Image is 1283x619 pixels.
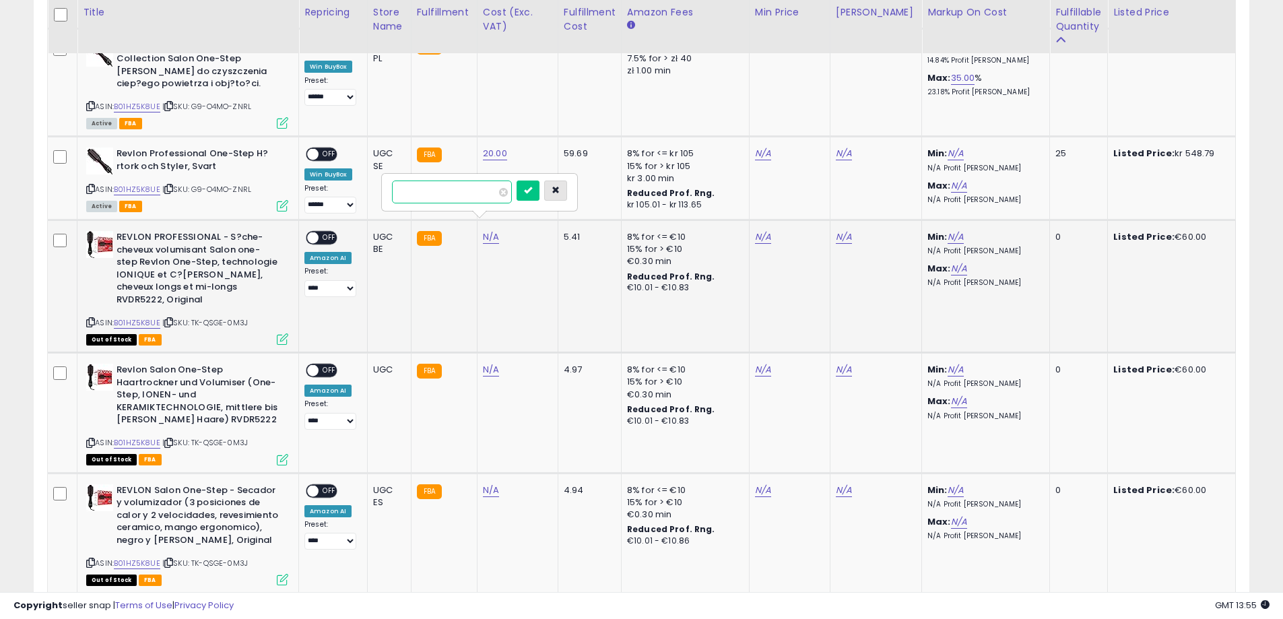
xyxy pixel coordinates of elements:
[304,252,352,264] div: Amazon AI
[927,247,1039,256] p: N/A Profit [PERSON_NAME]
[119,118,142,129] span: FBA
[13,599,234,612] div: seller snap | |
[627,255,739,267] div: €0.30 min
[755,5,824,20] div: Min Price
[117,40,280,93] b: Revlon Pro RVDR5222 Pro Collection Salon One-Step [PERSON_NAME] do czyszczenia ciep?ego powietrza...
[755,484,771,497] a: N/A
[483,230,499,244] a: N/A
[836,147,852,160] a: N/A
[139,575,162,586] span: FBA
[86,40,113,67] img: 41AmUSoupTL._SL40_.jpg
[564,5,616,34] div: Fulfillment Cost
[86,364,288,463] div: ASIN:
[564,148,611,160] div: 59.69
[117,148,280,176] b: Revlon Professional One-Step H?rtork och Styler, Svart
[162,184,251,195] span: | SKU: G9-O4MO-ZNRL
[927,195,1039,205] p: N/A Profit [PERSON_NAME]
[951,179,967,193] a: N/A
[627,65,739,77] div: zł 1.00 min
[927,147,948,160] b: Min:
[483,5,552,34] div: Cost (Exc. VAT)
[304,385,352,397] div: Amazon AI
[1113,363,1175,376] b: Listed Price:
[1113,231,1225,243] div: €60.00
[86,40,288,127] div: ASIN:
[117,484,280,550] b: REVLON Salon One-Step - Secador y volumizador (3 posiciones de calor y 2 velocidades, revesimient...
[627,148,739,160] div: 8% for <= kr 105
[927,88,1039,97] p: 23.18% Profit [PERSON_NAME]
[627,172,739,185] div: kr 3.00 min
[304,5,362,20] div: Repricing
[86,454,137,465] span: All listings that are currently out of stock and unavailable for purchase on Amazon
[1113,148,1225,160] div: kr 548.79
[1113,230,1175,243] b: Listed Price:
[304,61,352,73] div: Win BuyBox
[483,147,507,160] a: 20.00
[927,56,1039,65] p: 14.84% Profit [PERSON_NAME]
[627,5,744,20] div: Amazon Fees
[951,262,967,275] a: N/A
[304,184,357,214] div: Preset:
[627,53,739,65] div: 7.5% for > zł 40
[951,71,975,85] a: 35.00
[483,484,499,497] a: N/A
[627,282,739,294] div: €10.01 - €10.83
[162,101,251,112] span: | SKU: G9-O4MO-ZNRL
[86,575,137,586] span: All listings that are currently out of stock and unavailable for purchase on Amazon
[373,5,405,34] div: Store Name
[162,317,248,328] span: | SKU: TK-QSGE-0M3J
[117,364,280,430] b: Revlon Salon One-Step Haartrockner und Volumiser (One-Step, IONEN- und KERAMIKTECHNOLOGIE, mittle...
[927,395,951,408] b: Max:
[162,437,248,448] span: | SKU: TK-QSGE-0M3J
[1113,484,1225,496] div: €60.00
[417,364,442,379] small: FBA
[86,484,113,511] img: 51hvNt8Yk5L._SL40_.jpg
[86,118,117,129] span: All listings currently available for purchase on Amazon
[373,484,401,509] div: UGC ES
[951,395,967,408] a: N/A
[627,20,635,32] small: Amazon Fees.
[319,232,340,244] span: OFF
[927,379,1039,389] p: N/A Profit [PERSON_NAME]
[755,230,771,244] a: N/A
[162,558,248,568] span: | SKU: TK-QSGE-0M3J
[627,389,739,401] div: €0.30 min
[1055,5,1102,34] div: Fulfillable Quantity
[836,230,852,244] a: N/A
[114,184,160,195] a: B01HZ5K8UE
[1055,364,1097,376] div: 0
[304,399,357,430] div: Preset:
[564,364,611,376] div: 4.97
[927,531,1039,541] p: N/A Profit [PERSON_NAME]
[927,278,1039,288] p: N/A Profit [PERSON_NAME]
[1113,364,1225,376] div: €60.00
[483,363,499,377] a: N/A
[119,201,142,212] span: FBA
[86,231,113,258] img: 519XfKhCibL._SL40_.jpg
[927,484,948,496] b: Min:
[927,412,1039,421] p: N/A Profit [PERSON_NAME]
[948,484,964,497] a: N/A
[627,271,715,282] b: Reduced Prof. Rng.
[114,558,160,569] a: B01HZ5K8UE
[1055,484,1097,496] div: 0
[373,364,401,376] div: UGC
[86,231,288,344] div: ASIN:
[86,148,113,174] img: 41AmUSoupTL._SL40_.jpg
[948,363,964,377] a: N/A
[627,535,739,547] div: €10.01 - €10.86
[139,334,162,346] span: FBA
[627,187,715,199] b: Reduced Prof. Rng.
[319,149,340,160] span: OFF
[627,160,739,172] div: 15% for > kr 105
[417,148,442,162] small: FBA
[1055,231,1097,243] div: 0
[564,231,611,243] div: 5.41
[927,515,951,528] b: Max:
[627,523,715,535] b: Reduced Prof. Rng.
[373,148,401,172] div: UGC SE
[927,179,951,192] b: Max:
[1113,484,1175,496] b: Listed Price:
[927,262,951,275] b: Max:
[927,363,948,376] b: Min:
